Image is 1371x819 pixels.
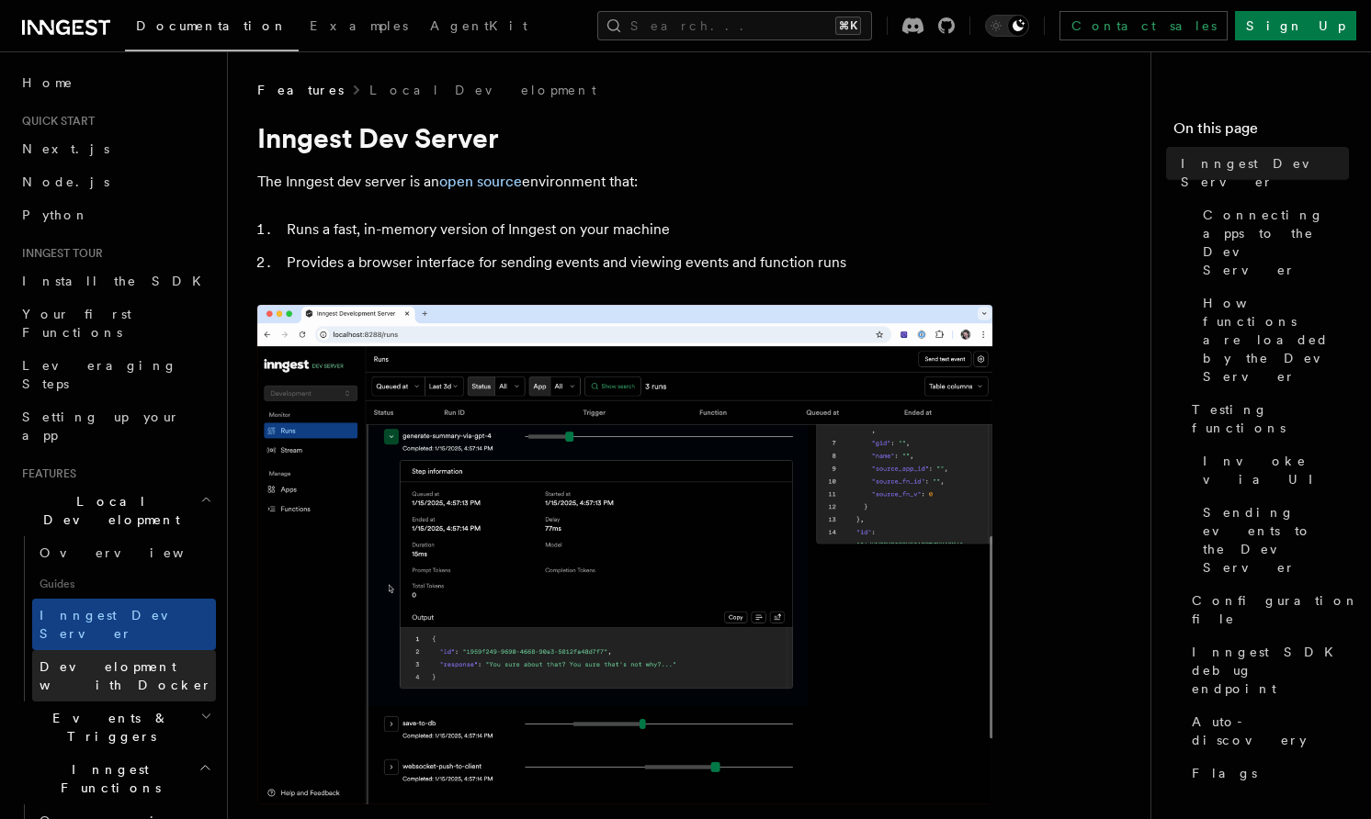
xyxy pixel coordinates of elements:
span: Events & Triggers [15,709,200,746]
button: Local Development [15,485,216,536]
h4: On this page [1173,118,1349,147]
kbd: ⌘K [835,17,861,35]
a: Sign Up [1235,11,1356,40]
p: The Inngest dev server is an environment that: [257,169,992,195]
span: Auto-discovery [1192,712,1349,749]
span: Guides [32,569,216,599]
span: Inngest tour [15,246,103,261]
a: Testing functions [1184,393,1349,444]
span: Invoke via UI [1203,452,1349,488]
a: AgentKit [419,6,538,50]
span: Overview [40,545,229,560]
li: Provides a browser interface for sending events and viewing events and function runs [281,250,992,275]
span: Documentation [136,18,288,33]
a: Inngest SDK debug endpoint [1184,635,1349,705]
span: Features [15,466,76,481]
a: Leveraging Steps [15,349,216,400]
a: Python [15,198,216,231]
span: Configuration file [1192,591,1359,628]
h1: Inngest Dev Server [257,121,992,154]
span: Next.js [22,141,109,156]
span: Features [257,81,344,99]
span: Your first Functions [22,307,131,340]
span: Inngest SDK debug endpoint [1192,643,1349,698]
button: Events & Triggers [15,701,216,753]
a: Documentation [125,6,299,51]
a: Examples [299,6,419,50]
a: Connecting apps to the Dev Server [1195,198,1349,286]
a: Flags [1184,757,1349,790]
a: Inngest Dev Server [1173,147,1349,198]
a: Sending events to the Dev Server [1195,496,1349,584]
a: Home [15,66,216,99]
a: Overview [32,536,216,569]
button: Toggle dark mode [985,15,1029,37]
span: Sending events to the Dev Server [1203,503,1349,577]
span: Leveraging Steps [22,358,177,391]
a: Contact sales [1059,11,1228,40]
a: Next.js [15,132,216,165]
div: Local Development [15,536,216,701]
span: Quick start [15,114,95,129]
span: Inngest Functions [15,760,198,797]
span: Python [22,208,89,222]
li: Runs a fast, in-memory version of Inngest on your machine [281,217,992,242]
a: Configuration file [1184,584,1349,635]
a: How functions are loaded by the Dev Server [1195,286,1349,393]
span: Local Development [15,492,200,529]
button: Search...⌘K [597,11,872,40]
a: Invoke via UI [1195,444,1349,496]
span: How functions are loaded by the Dev Server [1203,294,1349,386]
span: Testing functions [1192,400,1349,437]
span: AgentKit [430,18,527,33]
img: Dev Server Demo [257,305,992,804]
span: Inngest Dev Server [1181,154,1349,191]
span: Connecting apps to the Dev Server [1203,206,1349,279]
span: Examples [310,18,408,33]
a: Development with Docker [32,650,216,701]
button: Inngest Functions [15,753,216,804]
a: Auto-discovery [1184,705,1349,757]
span: Setting up your app [22,409,180,443]
a: Inngest Dev Server [32,599,216,650]
a: Setting up your app [15,400,216,452]
span: Inngest Dev Server [40,608,197,641]
span: Home [22,73,74,92]
a: Install the SDK [15,264,216,297]
a: Local Development [369,81,596,99]
span: Development with Docker [40,659,212,692]
a: Node.js [15,165,216,198]
a: open source [439,173,522,190]
span: Flags [1192,764,1257,782]
span: Node.js [22,174,109,189]
a: Your first Functions [15,297,216,349]
span: Install the SDK [22,274,212,288]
